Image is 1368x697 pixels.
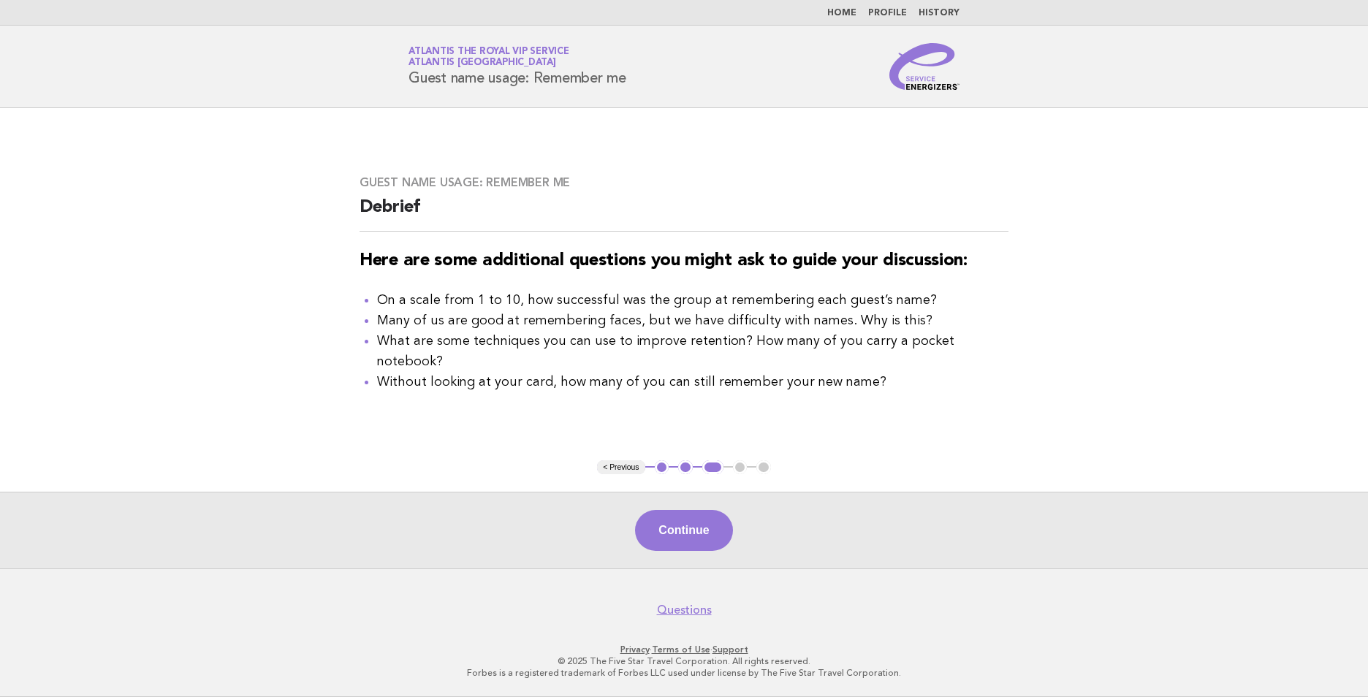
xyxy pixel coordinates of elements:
li: On a scale from 1 to 10, how successful was the group at remembering each guest’s name? [377,290,1008,311]
li: What are some techniques you can use to improve retention? How many of you carry a pocket notebook? [377,331,1008,372]
a: History [919,9,959,18]
h1: Guest name usage: Remember me [408,47,626,85]
a: Home [827,9,856,18]
a: Profile [868,9,907,18]
li: Many of us are good at remembering faces, but we have difficulty with names. Why is this? [377,311,1008,331]
button: < Previous [597,460,645,475]
a: Support [712,644,748,655]
p: · · [237,644,1131,655]
a: Privacy [620,644,650,655]
button: 3 [702,460,723,475]
span: Atlantis [GEOGRAPHIC_DATA] [408,58,556,68]
strong: Here are some additional questions you might ask to guide your discussion: [360,252,968,270]
a: Terms of Use [652,644,710,655]
p: Forbes is a registered trademark of Forbes LLC used under license by The Five Star Travel Corpora... [237,667,1131,679]
li: Without looking at your card, how many of you can still remember your new name? [377,372,1008,392]
p: © 2025 The Five Star Travel Corporation. All rights reserved. [237,655,1131,667]
h3: Guest name usage: Remember me [360,175,1008,190]
img: Service Energizers [889,43,959,90]
button: 2 [678,460,693,475]
button: 1 [655,460,669,475]
button: Continue [635,510,732,551]
a: Questions [657,603,712,617]
a: Atlantis the Royal VIP ServiceAtlantis [GEOGRAPHIC_DATA] [408,47,569,67]
h2: Debrief [360,196,1008,232]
